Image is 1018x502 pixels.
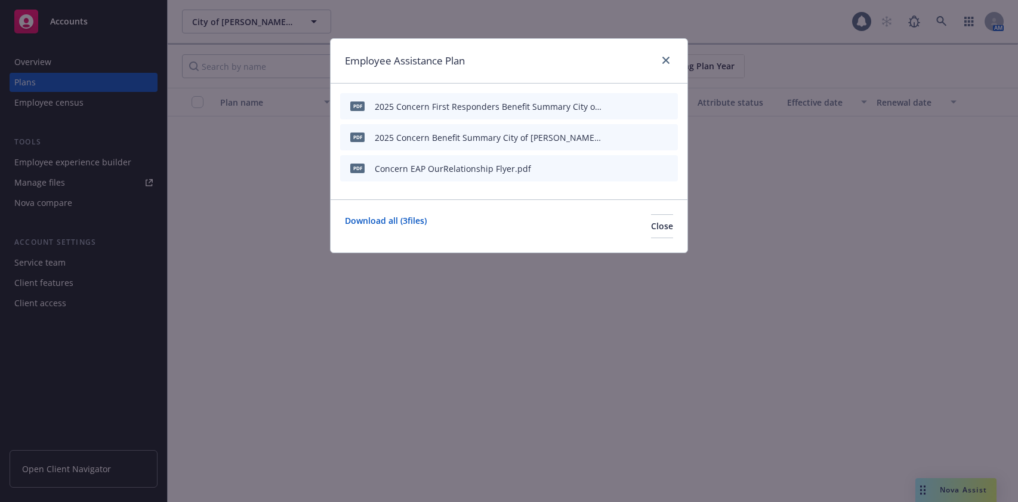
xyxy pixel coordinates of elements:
[664,100,673,113] button: archive file
[643,100,654,113] button: preview file
[375,162,531,175] div: Concern EAP OurRelationship Flyer.pdf
[350,133,365,141] span: pdf
[375,131,603,144] div: 2025 Concern Benefit Summary City of [PERSON_NAME][GEOGRAPHIC_DATA][PERSON_NAME]pdf
[659,53,673,67] a: close
[345,214,427,238] a: Download all ( 3 files)
[624,100,634,113] button: download file
[375,100,603,113] div: 2025 Concern First Responders Benefit Summary City of [PERSON_NAME][GEOGRAPHIC_DATA][PERSON_NAME]pdf
[664,131,673,144] button: archive file
[651,214,673,238] button: Close
[651,220,673,232] span: Close
[664,162,673,175] button: archive file
[350,164,365,173] span: pdf
[624,162,634,175] button: download file
[643,162,654,175] button: preview file
[624,131,634,144] button: download file
[345,53,465,69] h1: Employee Assistance Plan
[643,131,654,144] button: preview file
[350,101,365,110] span: pdf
